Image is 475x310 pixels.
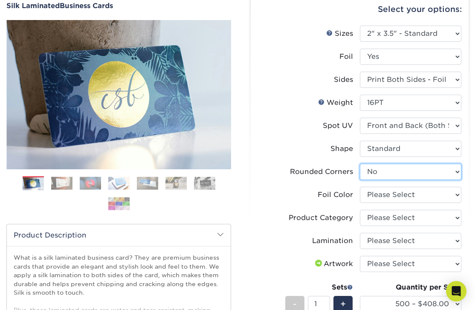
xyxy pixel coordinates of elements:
[194,177,215,190] img: Business Cards 07
[80,177,101,190] img: Business Cards 03
[290,167,353,177] div: Rounded Corners
[339,52,353,62] div: Foil
[318,190,353,200] div: Foil Color
[7,224,231,246] h2: Product Description
[318,98,353,108] div: Weight
[334,75,353,85] div: Sides
[285,282,353,293] div: Sets
[360,282,462,293] div: Quantity per Set
[313,259,353,269] div: Artwork
[6,2,231,10] h1: Business Cards
[323,121,353,131] div: Spot UV
[289,213,353,223] div: Product Category
[108,177,130,190] img: Business Cards 04
[137,177,158,190] img: Business Cards 05
[446,281,466,301] div: Open Intercom Messenger
[312,236,353,246] div: Lamination
[51,177,72,190] img: Business Cards 02
[165,177,187,190] img: Business Cards 06
[6,2,231,10] a: Silk LaminatedBusiness Cards
[6,2,60,10] span: Silk Laminated
[326,29,353,39] div: Sizes
[23,173,44,194] img: Business Cards 01
[330,144,353,154] div: Shape
[108,197,130,210] img: Business Cards 08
